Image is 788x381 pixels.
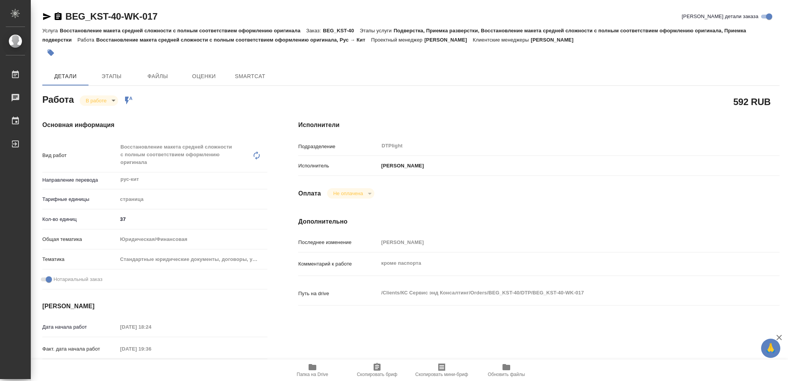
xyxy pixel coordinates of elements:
input: Пустое поле [379,237,740,248]
p: Факт. дата начала работ [42,345,117,353]
span: Скопировать мини-бриф [415,372,468,377]
span: SmartCat [232,72,269,81]
p: Кол-во единиц [42,216,117,223]
h4: Основная информация [42,120,267,130]
p: Общая тематика [42,236,117,243]
p: Заказ: [306,28,323,33]
p: [PERSON_NAME] [424,37,473,43]
p: Исполнитель [298,162,378,170]
p: Дата начала работ [42,323,117,331]
h2: 592 RUB [733,95,771,108]
h4: Исполнители [298,120,780,130]
p: Комментарий к работе [298,260,378,268]
span: Этапы [93,72,130,81]
input: Пустое поле [117,321,185,333]
p: Проектный менеджер [371,37,424,43]
div: Стандартные юридические документы, договоры, уставы [117,253,267,266]
button: Не оплачена [331,190,365,197]
h4: Оплата [298,189,321,198]
span: Папка на Drive [297,372,328,377]
span: Скопировать бриф [357,372,397,377]
p: Последнее изменение [298,239,378,246]
button: Скопировать мини-бриф [409,359,474,381]
button: Добавить тэг [42,44,59,61]
h4: Дополнительно [298,217,780,226]
p: Восстановление макета средней сложности с полным соответствием оформлению оригинала, Рус → Кит [96,37,371,43]
input: ✎ Введи что-нибудь [117,214,267,225]
button: 🙏 [761,339,780,358]
p: Тарифные единицы [42,196,117,203]
p: Этапы услуги [360,28,394,33]
div: страница [117,193,267,206]
button: В работе [83,97,109,104]
p: Подразделение [298,143,378,150]
span: Оценки [185,72,222,81]
input: Пустое поле [117,343,185,354]
span: Обновить файлы [488,372,525,377]
button: Обновить файлы [474,359,539,381]
p: Клиентские менеджеры [473,37,531,43]
button: Папка на Drive [280,359,345,381]
p: Подверстка, Приемка разверстки, Восстановление макета средней сложности с полным соответствием оф... [42,28,746,43]
textarea: кроме паспорта [379,257,740,270]
a: BEG_KST-40-WK-017 [65,11,157,22]
h2: Работа [42,92,74,106]
span: Детали [47,72,84,81]
button: Скопировать ссылку для ЯМессенджера [42,12,52,21]
h4: [PERSON_NAME] [42,302,267,311]
p: BEG_KST-40 [323,28,360,33]
p: Услуга [42,28,60,33]
p: Тематика [42,256,117,263]
p: Направление перевода [42,176,117,184]
p: Восстановление макета средней сложности с полным соответствием оформлению оригинала [60,28,306,33]
p: Работа [77,37,96,43]
p: [PERSON_NAME] [379,162,424,170]
div: В работе [327,188,374,199]
span: Нотариальный заказ [53,276,102,283]
span: [PERSON_NAME] детали заказа [682,13,758,20]
p: Вид работ [42,152,117,159]
div: Юридическая/Финансовая [117,233,267,246]
span: Файлы [139,72,176,81]
textarea: /Clients/КС Сервис энд Консалтинг/Orders/BEG_KST-40/DTP/BEG_KST-40-WK-017 [379,286,740,299]
div: В работе [80,95,118,106]
button: Скопировать ссылку [53,12,63,21]
span: 🙏 [764,340,777,356]
p: [PERSON_NAME] [531,37,579,43]
p: Путь на drive [298,290,378,297]
button: Скопировать бриф [345,359,409,381]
